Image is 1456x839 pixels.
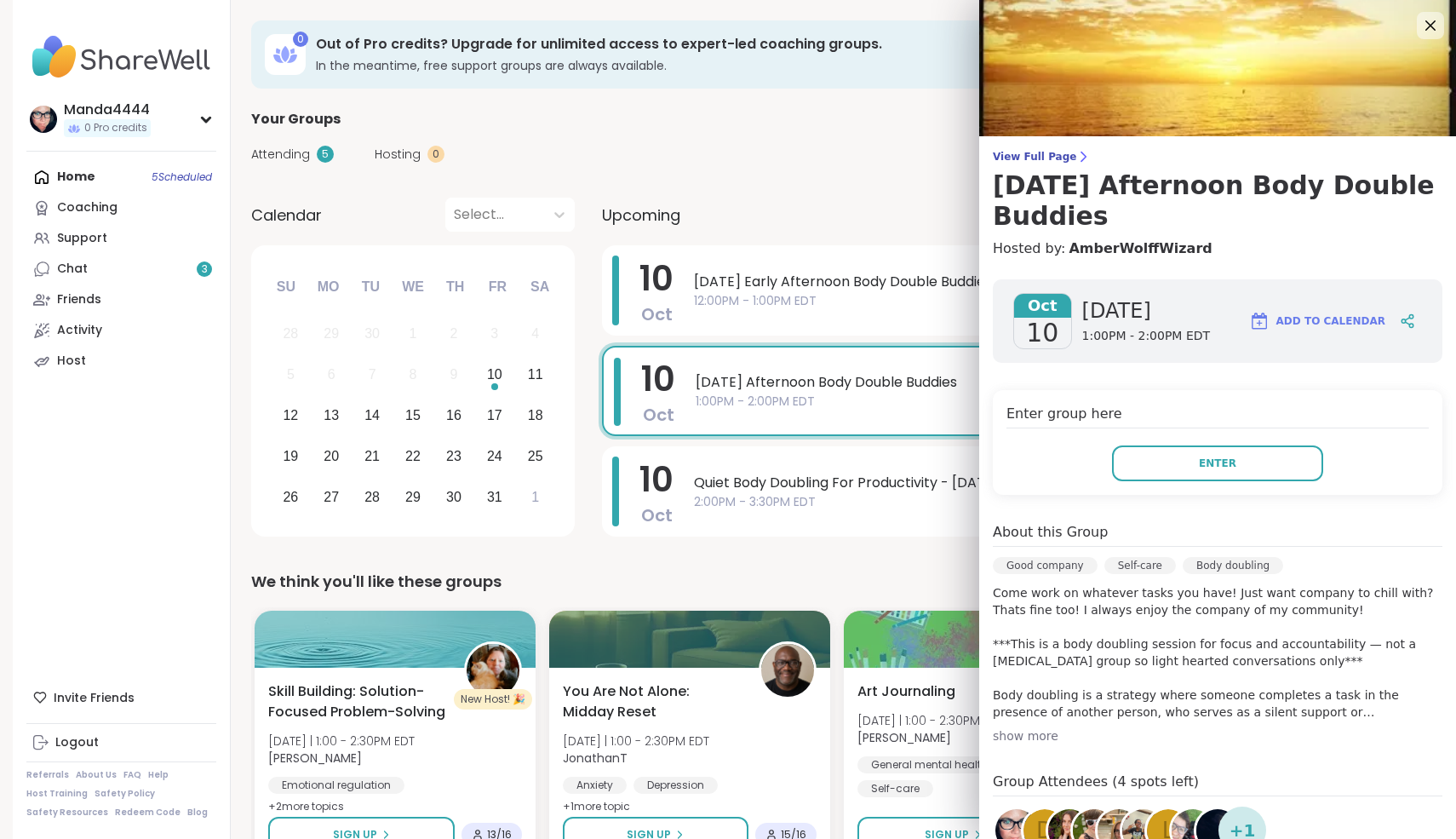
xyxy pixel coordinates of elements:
[354,438,391,474] div: Choose Tuesday, October 21st, 2025
[84,121,147,135] span: 0 Pro credits
[454,689,532,710] div: New Host! 🎉
[95,788,155,800] a: Safety Policy
[639,255,674,302] span: 10
[857,780,933,797] div: Self-care
[313,438,350,474] div: Choose Monday, October 20th, 2025
[268,750,362,767] b: [PERSON_NAME]
[352,268,389,306] div: Tu
[364,486,380,509] div: 28
[490,322,498,345] div: 3
[446,404,461,427] div: 16
[446,486,461,509] div: 30
[487,363,502,386] div: 10
[436,479,473,515] div: Choose Thursday, October 30th, 2025
[993,557,1098,574] div: Good company
[328,363,335,386] div: 6
[57,322,102,339] div: Activity
[476,398,513,434] div: Choose Friday, October 17th, 2025
[57,199,118,216] div: Coaching
[993,584,1442,721] p: Come work on whatever tasks you have! Just want company to chill with? Thats fine too! I always e...
[467,644,519,697] img: LuAnn
[272,357,309,394] div: Not available Sunday, October 5th, 2025
[857,712,1004,729] span: [DATE] | 1:00 - 2:30PM EDT
[487,445,502,468] div: 24
[26,193,216,223] a: Coaching
[395,398,432,434] div: Choose Wednesday, October 15th, 2025
[563,733,709,750] span: [DATE] | 1:00 - 2:30PM EDT
[1014,294,1071,318] span: Oct
[476,438,513,474] div: Choose Friday, October 24th, 2025
[268,733,415,750] span: [DATE] | 1:00 - 2:30PM EDT
[405,404,421,427] div: 15
[517,398,553,434] div: Choose Saturday, October 18th, 2025
[633,777,718,794] div: Depression
[272,316,309,353] div: Not available Sunday, September 28th, 2025
[694,493,1392,511] span: 2:00PM - 3:30PM EDT
[1104,557,1176,574] div: Self-care
[410,322,417,345] div: 1
[364,445,380,468] div: 21
[639,456,674,503] span: 10
[517,438,553,474] div: Choose Saturday, October 25th, 2025
[446,445,461,468] div: 23
[436,398,473,434] div: Choose Thursday, October 16th, 2025
[354,479,391,515] div: Choose Tuesday, October 28th, 2025
[528,363,543,386] div: 11
[405,486,421,509] div: 29
[1276,313,1385,329] span: Add to Calendar
[436,438,473,474] div: Choose Thursday, October 23rd, 2025
[479,268,516,306] div: Fr
[272,479,309,515] div: Choose Sunday, October 26th, 2025
[202,262,208,277] span: 3
[375,146,421,164] span: Hosting
[293,32,308,47] div: 0
[531,486,539,509] div: 1
[694,292,1392,310] span: 12:00PM - 1:00PM EDT
[643,403,674,427] span: Oct
[528,445,543,468] div: 25
[55,734,99,751] div: Logout
[394,268,432,306] div: We
[354,357,391,394] div: Not available Tuesday, October 7th, 2025
[26,788,88,800] a: Host Training
[324,404,339,427] div: 13
[487,404,502,427] div: 17
[251,204,322,227] span: Calendar
[287,363,295,386] div: 5
[641,503,673,527] span: Oct
[436,316,473,353] div: Not available Thursday, October 2nd, 2025
[26,223,216,254] a: Support
[410,363,417,386] div: 8
[857,681,955,702] span: Art Journaling
[57,291,101,308] div: Friends
[1183,557,1283,574] div: Body doubling
[641,302,673,326] span: Oct
[993,150,1442,164] span: View Full Page
[395,316,432,353] div: Not available Wednesday, October 1st, 2025
[427,146,444,163] div: 0
[364,322,380,345] div: 30
[272,438,309,474] div: Choose Sunday, October 19th, 2025
[1249,311,1270,331] img: ShareWell Logomark
[26,346,216,376] a: Host
[395,438,432,474] div: Choose Wednesday, October 22nd, 2025
[115,807,181,819] a: Redeem Code
[1082,297,1211,325] span: [DATE]
[26,769,69,781] a: Referrals
[57,261,88,278] div: Chat
[694,473,1392,493] span: Quiet Body Doubling For Productivity - [DATE]
[395,357,432,394] div: Not available Wednesday, October 8th, 2025
[354,398,391,434] div: Choose Tuesday, October 14th, 2025
[531,322,539,345] div: 4
[283,445,298,468] div: 19
[517,479,553,515] div: Choose Saturday, November 1st, 2025
[450,322,457,345] div: 2
[521,268,559,306] div: Sa
[1241,301,1393,342] button: Add to Calendar
[450,363,457,386] div: 9
[694,272,1392,292] span: [DATE] Early Afternoon Body Double Buddies
[1069,238,1212,259] a: AmberWolffWizard
[313,479,350,515] div: Choose Monday, October 27th, 2025
[696,372,1390,393] span: [DATE] Afternoon Body Double Buddies
[26,254,216,284] a: Chat3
